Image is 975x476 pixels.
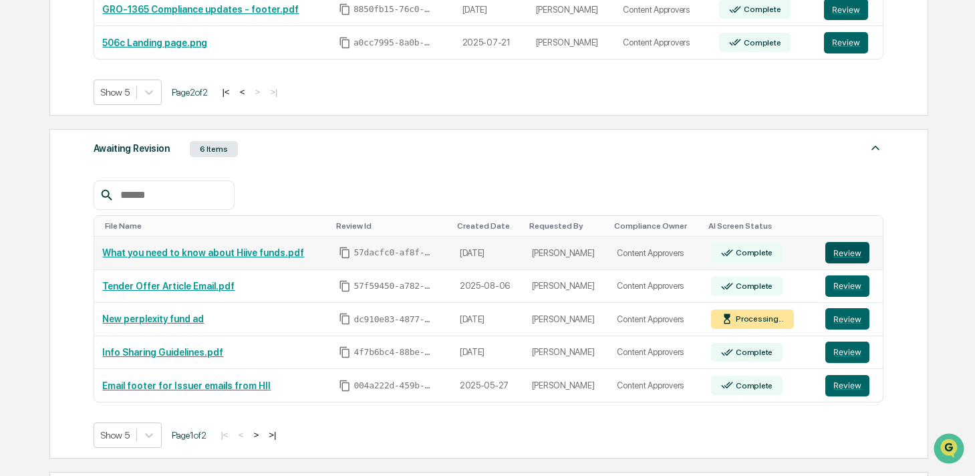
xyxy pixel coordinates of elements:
[824,32,868,53] button: Review
[45,102,219,116] div: Start new chat
[452,270,524,304] td: 2025-08-06
[932,432,968,468] iframe: Open customer support
[867,140,883,156] img: caret
[733,381,773,390] div: Complete
[94,140,170,157] div: Awaiting Revision
[452,336,524,370] td: [DATE]
[615,26,710,59] td: Content Approvers
[354,4,434,15] span: 8850fb15-76c0-443e-acb7-22e5fcd2af78
[354,247,434,258] span: 57dacfc0-af8f-40ac-b1d4-848c6e3b2a1b
[825,375,875,396] a: Review
[825,275,869,297] button: Review
[354,380,434,391] span: 004a222d-459b-435f-b787-6a02d38831b8
[733,314,784,324] div: Processing...
[13,102,37,126] img: 1746055101610-c473b297-6a78-478c-a979-82029cc54cd1
[97,170,108,181] div: 🗄️
[354,37,434,48] span: a0cc7995-8a0b-4b72-ac1a-878fd3692143
[227,106,243,122] button: Start new chat
[13,170,24,181] div: 🖐️
[457,221,519,231] div: Toggle SortBy
[733,248,773,257] div: Complete
[354,314,434,325] span: dc910e83-4877-4103-b15e-bf87db00f614
[524,303,609,336] td: [PERSON_NAME]
[825,275,875,297] a: Review
[339,3,351,15] span: Copy Id
[825,342,875,363] a: Review
[614,221,697,231] div: Toggle SortBy
[190,141,238,157] div: 6 Items
[13,28,243,49] p: How can we help?
[218,86,233,98] button: |<
[102,4,299,15] a: GRO-1365 Compliance updates - footer.pdf
[454,26,528,59] td: 2025-07-21
[102,314,204,324] a: New perplexity fund ad
[609,369,702,402] td: Content Approvers
[524,336,609,370] td: [PERSON_NAME]
[339,346,351,358] span: Copy Id
[133,227,162,237] span: Pylon
[102,37,207,48] a: 506c Landing page.png
[339,313,351,325] span: Copy Id
[35,61,221,75] input: Clear
[27,168,86,182] span: Preclearance
[172,87,208,98] span: Page 2 of 2
[609,336,702,370] td: Content Approvers
[102,380,271,391] a: Email footer for Issuer emails from HII
[265,429,280,441] button: >|
[825,242,875,263] a: Review
[13,195,24,206] div: 🔎
[524,369,609,402] td: [PERSON_NAME]
[102,347,223,358] a: Info Sharing Guidelines.pdf
[524,270,609,304] td: [PERSON_NAME]
[824,32,875,53] a: Review
[828,221,877,231] div: Toggle SortBy
[825,308,875,330] a: Review
[609,270,702,304] td: Content Approvers
[452,369,524,402] td: 2025-05-27
[528,26,615,59] td: [PERSON_NAME]
[266,86,281,98] button: >|
[92,163,171,187] a: 🗄️Attestations
[8,189,90,213] a: 🔎Data Lookup
[94,226,162,237] a: Powered byPylon
[741,5,781,14] div: Complete
[452,303,524,336] td: [DATE]
[339,37,351,49] span: Copy Id
[825,375,869,396] button: Review
[339,247,351,259] span: Copy Id
[102,247,304,258] a: What you need to know about Hiive funds.pdf
[217,429,232,441] button: |<
[452,237,524,270] td: [DATE]
[733,348,773,357] div: Complete
[102,281,235,291] a: Tender Offer Article Email.pdf
[825,242,869,263] button: Review
[251,86,264,98] button: >
[8,163,92,187] a: 🖐️Preclearance
[733,281,773,291] div: Complete
[354,281,434,291] span: 57f59450-a782-4865-ac16-a45fae92c464
[354,347,434,358] span: 4f7b6bc4-88be-4ca2-a522-de18f03e4b40
[235,429,248,441] button: <
[27,194,84,207] span: Data Lookup
[339,280,351,292] span: Copy Id
[708,221,813,231] div: Toggle SortBy
[825,308,869,330] button: Review
[105,221,325,231] div: Toggle SortBy
[339,380,351,392] span: Copy Id
[336,221,446,231] div: Toggle SortBy
[45,116,169,126] div: We're available if you need us!
[529,221,604,231] div: Toggle SortBy
[236,86,249,98] button: <
[609,303,702,336] td: Content Approvers
[609,237,702,270] td: Content Approvers
[524,237,609,270] td: [PERSON_NAME]
[249,429,263,441] button: >
[825,342,869,363] button: Review
[741,38,781,47] div: Complete
[172,430,206,441] span: Page 1 of 2
[110,168,166,182] span: Attestations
